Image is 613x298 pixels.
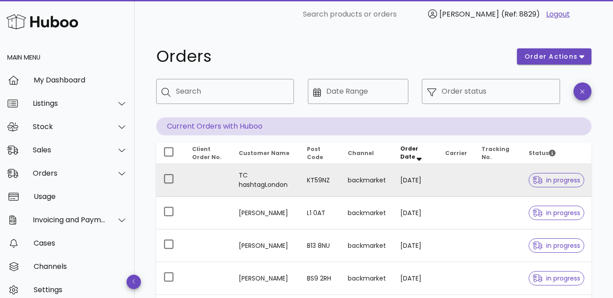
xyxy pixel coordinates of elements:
[533,177,580,183] span: in progress
[400,145,418,160] span: Order Date
[393,143,438,164] th: Order Date: Sorted descending. Activate to remove sorting.
[232,197,300,229] td: [PERSON_NAME]
[33,122,106,131] div: Stock
[232,164,300,197] td: TC hashtagLondon
[341,164,393,197] td: backmarket
[6,12,78,31] img: Huboo Logo
[533,275,580,281] span: in progress
[482,145,509,161] span: Tracking No.
[156,117,591,135] p: Current Orders with Huboo
[533,210,580,216] span: in progress
[341,262,393,295] td: backmarket
[348,149,374,157] span: Channel
[517,48,591,65] button: order actions
[438,143,474,164] th: Carrier
[300,229,341,262] td: B13 8NU
[300,164,341,197] td: KT59NZ
[439,9,499,19] span: [PERSON_NAME]
[307,145,323,161] span: Post Code
[232,262,300,295] td: [PERSON_NAME]
[33,216,106,224] div: Invoicing and Payments
[341,197,393,229] td: backmarket
[445,149,467,157] span: Carrier
[393,262,438,295] td: [DATE]
[300,197,341,229] td: L1 0AT
[524,52,578,61] span: order actions
[232,229,300,262] td: [PERSON_NAME]
[529,149,556,157] span: Status
[34,192,127,201] div: Usage
[34,285,127,294] div: Settings
[232,143,300,164] th: Customer Name
[546,9,570,20] a: Logout
[34,239,127,247] div: Cases
[501,9,540,19] span: (Ref: 8829)
[192,145,222,161] span: Client Order No.
[474,143,522,164] th: Tracking No.
[300,262,341,295] td: BS9 2RH
[239,149,289,157] span: Customer Name
[34,76,127,84] div: My Dashboard
[33,146,106,154] div: Sales
[300,143,341,164] th: Post Code
[33,99,106,108] div: Listings
[33,169,106,177] div: Orders
[185,143,232,164] th: Client Order No.
[34,262,127,271] div: Channels
[341,143,393,164] th: Channel
[521,143,591,164] th: Status
[393,164,438,197] td: [DATE]
[393,197,438,229] td: [DATE]
[533,242,580,249] span: in progress
[341,229,393,262] td: backmarket
[156,48,506,65] h1: Orders
[393,229,438,262] td: [DATE]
